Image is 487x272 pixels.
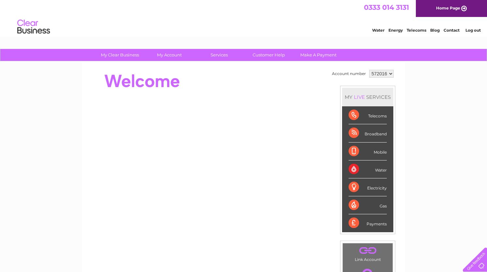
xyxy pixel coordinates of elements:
a: Log out [465,28,481,33]
a: My Clear Business [93,49,147,61]
a: . [344,245,391,256]
div: Mobile [349,143,387,160]
td: Link Account [342,243,393,264]
div: Water [349,160,387,178]
div: LIVE [353,94,366,100]
div: Electricity [349,178,387,196]
img: logo.png [17,17,50,37]
div: Payments [349,214,387,232]
a: Telecoms [407,28,426,33]
div: Gas [349,196,387,214]
a: Blog [430,28,440,33]
div: Clear Business is a trading name of Verastar Limited (registered in [GEOGRAPHIC_DATA] No. 3667643... [90,4,398,32]
a: Customer Help [242,49,296,61]
td: Account number [330,68,368,79]
a: Services [192,49,246,61]
a: 0333 014 3131 [364,3,409,11]
div: Telecoms [349,106,387,124]
a: Energy [388,28,403,33]
a: Contact [444,28,460,33]
a: Water [372,28,385,33]
a: My Account [143,49,196,61]
div: MY SERVICES [342,88,393,106]
a: Make A Payment [291,49,345,61]
div: Broadband [349,124,387,142]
